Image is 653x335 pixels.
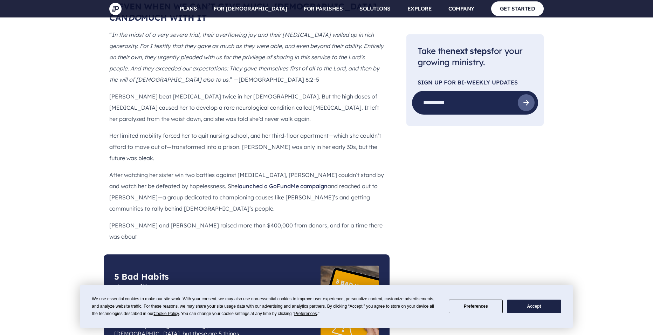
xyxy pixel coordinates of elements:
[418,46,522,68] span: Take the for your growing ministry.
[80,285,573,328] div: Cookie Consent Prompt
[92,295,440,317] div: We use essential cookies to make our site work. With your consent, we may also use non-essential ...
[109,130,384,164] p: Her limited mobility forced her to quit nursing school, and her third-floor apartment—which she c...
[418,80,532,86] p: Sign Up For Bi-Weekly Updates
[507,300,561,313] button: Accept
[109,1,377,23] span: 1. EVEN WHEN WE CAN’T GIVE MUCH, [DEMOGRAPHIC_DATA] CAN MUCH WITH IT
[153,311,179,316] span: Cookie Policy
[491,1,544,16] a: GET STARTED
[109,169,384,214] p: After watching her sister win two battles against [MEDICAL_DATA], [PERSON_NAME] couldn’t stand by...
[449,300,503,313] button: Preferences
[238,183,328,190] a: launched a GoFundMe campaign
[109,29,384,85] p: “ ” —[DEMOGRAPHIC_DATA] 8:2–5
[109,91,384,124] p: [PERSON_NAME] beat [MEDICAL_DATA] twice in her [DEMOGRAPHIC_DATA]. But the high doses of [MEDICAL...
[109,31,384,83] i: In the midst of a very severe trial, their overflowing joy and their [MEDICAL_DATA] welled up in ...
[109,220,384,242] p: [PERSON_NAME] and [PERSON_NAME] raised more than $400,000 from donors, and for a time there was a...
[128,12,141,23] i: DO
[294,311,317,316] span: Preferences
[114,271,247,316] h3: 5 Bad Habits that Kill [DEMOGRAPHIC_DATA] Growth
[450,46,491,56] span: next steps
